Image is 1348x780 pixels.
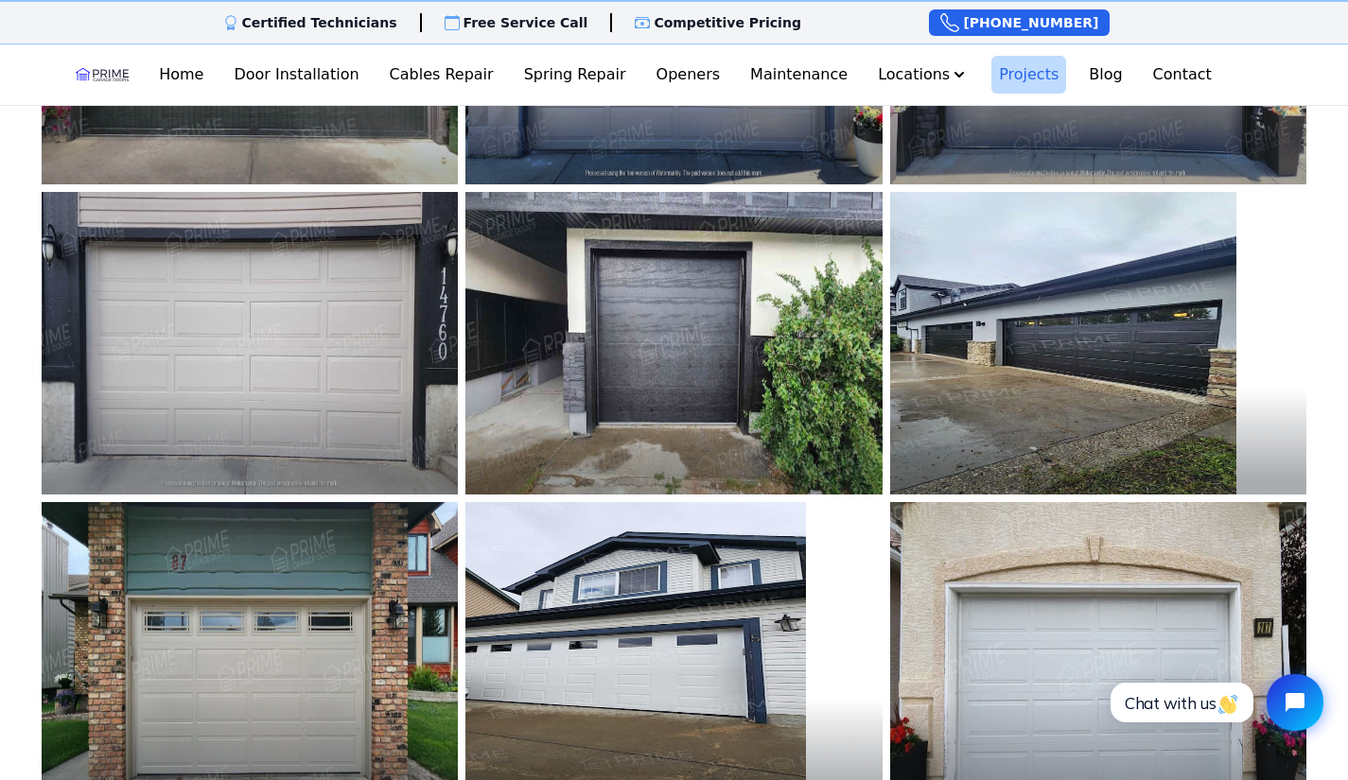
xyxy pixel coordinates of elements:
[42,192,458,494] img: Prime garage doors repair and installation
[445,177,902,510] img: Prime garage doors repair and installation
[464,13,588,32] p: Free Service Call
[382,56,501,94] a: Cables Repair
[1081,56,1129,94] a: Blog
[743,56,855,94] a: Maintenance
[1146,56,1219,94] a: Contact
[890,192,1236,494] img: Prime garage doors repair and installation
[649,56,728,94] a: Openers
[654,13,801,32] p: Competitive Pricing
[242,13,397,32] p: Certified Technicians
[870,56,976,94] button: Locations
[226,56,366,94] a: Door Installation
[1090,658,1339,747] iframe: Tidio Chat
[991,56,1066,94] a: Projects
[516,56,634,94] a: Spring Repair
[929,9,1110,36] a: [PHONE_NUMBER]
[151,56,211,94] a: Home
[76,60,129,90] img: Logo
